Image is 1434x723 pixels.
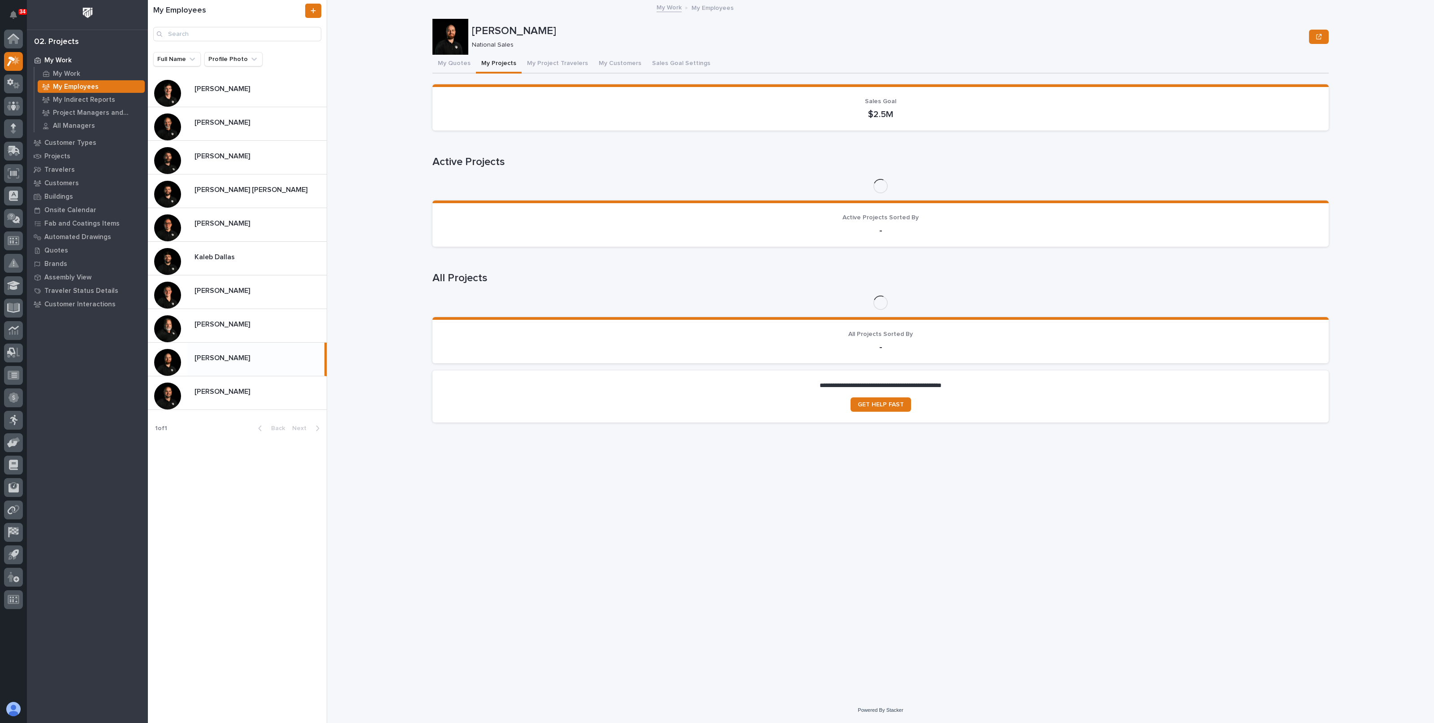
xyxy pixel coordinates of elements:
p: Automated Drawings [44,233,111,241]
button: users-avatar [4,700,23,719]
p: Projects [44,152,70,161]
span: All Projects Sorted By [848,331,913,337]
span: Active Projects Sorted By [842,214,919,221]
p: [PERSON_NAME] [472,25,1305,38]
p: My Indirect Reports [53,96,115,104]
a: Kaleb DallasKaleb Dallas [148,242,327,275]
p: Quotes [44,247,68,255]
p: My Employees [691,2,734,12]
p: [PERSON_NAME] [194,83,252,93]
img: Workspace Logo [79,4,96,21]
a: [PERSON_NAME][PERSON_NAME] [148,309,327,343]
a: [PERSON_NAME][PERSON_NAME] [148,141,327,174]
a: My Indirect Reports [35,93,148,106]
p: Customer Interactions [44,301,116,309]
a: Powered By Stacker [858,707,903,713]
a: GET HELP FAST [851,397,911,412]
button: Full Name [153,52,201,66]
p: My Employees [53,83,99,91]
span: Sales Goal [865,98,896,105]
input: Search [153,27,321,41]
span: Back [266,424,285,432]
a: My Work [657,2,682,12]
a: Travelers [27,163,148,176]
a: Brands [27,257,148,270]
p: My Work [44,57,72,65]
p: Project Managers and Engineers [53,109,141,117]
p: [PERSON_NAME] [194,218,252,228]
a: [PERSON_NAME][PERSON_NAME] [148,74,327,107]
p: Brands [44,260,67,268]
p: Buildings [44,193,73,201]
p: 34 [20,9,26,15]
a: [PERSON_NAME][PERSON_NAME] [148,343,327,376]
h1: Active Projects [432,156,1329,169]
a: Customers [27,176,148,190]
p: All Managers [53,122,95,130]
a: [PERSON_NAME][PERSON_NAME] [148,208,327,242]
p: Traveler Status Details [44,287,118,295]
p: [PERSON_NAME] [194,117,252,127]
a: Customer Interactions [27,297,148,311]
a: [PERSON_NAME][PERSON_NAME] [148,275,327,309]
button: Next [289,424,327,432]
a: All Managers [35,119,148,132]
p: Travelers [44,166,75,174]
button: Back [251,424,289,432]
button: My Projects [476,55,522,74]
p: Assembly View [44,274,91,282]
p: [PERSON_NAME] [194,150,252,161]
p: Customer Types [44,139,96,147]
p: National Sales [472,41,1302,49]
button: My Quotes [432,55,476,74]
a: Onsite Calendar [27,203,148,217]
button: Notifications [4,5,23,24]
a: Traveler Status Details [27,284,148,297]
a: Customer Types [27,136,148,149]
a: [PERSON_NAME] [PERSON_NAME][PERSON_NAME] [PERSON_NAME] [148,174,327,208]
p: Customers [44,179,79,187]
a: My Work [27,53,148,67]
a: Quotes [27,244,148,257]
button: My Project Travelers [522,55,593,74]
p: - [443,225,1318,236]
p: [PERSON_NAME] [194,352,252,362]
span: GET HELP FAST [858,401,904,408]
a: Projects [27,149,148,163]
p: - [443,342,1318,353]
p: [PERSON_NAME] [PERSON_NAME] [194,184,309,194]
button: Profile Photo [204,52,263,66]
div: Notifications34 [11,11,23,25]
p: My Work [53,70,80,78]
p: [PERSON_NAME] [194,386,252,396]
a: Assembly View [27,270,148,284]
p: 1 of 1 [148,418,174,440]
button: Sales Goal Settings [647,55,716,74]
a: [PERSON_NAME][PERSON_NAME] [148,107,327,141]
p: Onsite Calendar [44,206,96,214]
a: My Employees [35,80,148,93]
a: Automated Drawings [27,230,148,244]
button: My Customers [593,55,647,74]
a: My Work [35,67,148,80]
h1: My Employees [153,6,303,16]
p: Kaleb Dallas [194,251,237,261]
h1: All Projects [432,272,1329,285]
p: [PERSON_NAME] [194,318,252,329]
a: Project Managers and Engineers [35,106,148,119]
div: 02. Projects [34,37,79,47]
a: [PERSON_NAME][PERSON_NAME] [148,376,327,410]
a: Buildings [27,190,148,203]
a: Fab and Coatings Items [27,217,148,230]
p: Fab and Coatings Items [44,220,120,228]
p: $2.5M [443,109,1318,120]
p: [PERSON_NAME] [194,285,252,295]
span: Next [292,424,312,432]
